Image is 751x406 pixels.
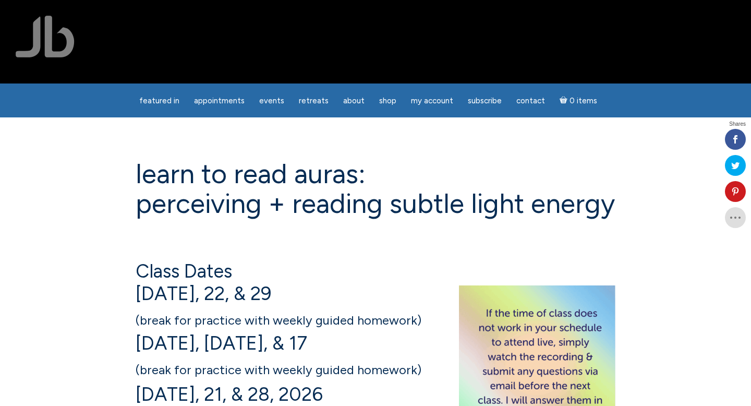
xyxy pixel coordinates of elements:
span: Retreats [299,96,329,105]
a: Events [253,91,290,111]
span: (break for practice with weekly guided homework) [136,362,421,377]
a: Appointments [188,91,251,111]
span: My Account [411,96,453,105]
a: My Account [405,91,459,111]
a: Subscribe [462,91,508,111]
span: (break for practice with weekly guided homework) [136,313,421,328]
h4: [DATE], 21, & 28, 2026 [136,383,615,405]
span: Subscribe [468,96,502,105]
span: About [343,96,365,105]
span: Events [259,96,284,105]
span: Shares [729,122,746,127]
a: About [337,91,371,111]
img: Jamie Butler. The Everyday Medium [16,16,75,57]
span: Contact [516,96,545,105]
h1: Learn to Read Auras: perceiving + reading subtle light energy [136,159,615,219]
span: featured in [139,96,179,105]
h4: Class Dates [DATE], 22, & 29 [136,260,615,305]
span: Shop [379,96,396,105]
a: Contact [510,91,551,111]
a: Retreats [293,91,335,111]
i: Cart [560,96,570,105]
h4: [DATE], [DATE], & 17 [136,307,615,354]
a: featured in [133,91,186,111]
span: 0 items [570,97,597,105]
a: Shop [373,91,403,111]
a: Cart0 items [553,90,603,111]
span: Appointments [194,96,245,105]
